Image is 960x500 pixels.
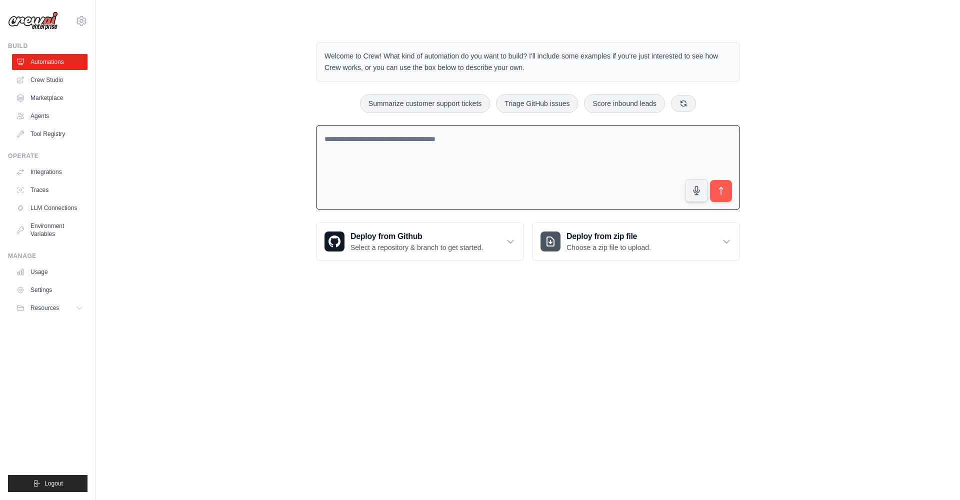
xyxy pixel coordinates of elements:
[350,242,483,252] p: Select a repository & branch to get started.
[12,164,87,180] a: Integrations
[566,242,651,252] p: Choose a zip file to upload.
[12,182,87,198] a: Traces
[8,475,87,492] button: Logout
[8,11,58,30] img: Logo
[44,479,63,487] span: Logout
[360,94,490,113] button: Summarize customer support tickets
[12,282,87,298] a: Settings
[12,54,87,70] a: Automations
[12,126,87,142] a: Tool Registry
[496,94,578,113] button: Triage GitHub issues
[12,200,87,216] a: LLM Connections
[8,152,87,160] div: Operate
[566,230,651,242] h3: Deploy from zip file
[8,42,87,50] div: Build
[12,218,87,242] a: Environment Variables
[8,252,87,260] div: Manage
[350,230,483,242] h3: Deploy from Github
[12,108,87,124] a: Agents
[12,264,87,280] a: Usage
[30,304,59,312] span: Resources
[324,50,731,73] p: Welcome to Crew! What kind of automation do you want to build? I'll include some examples if you'...
[12,300,87,316] button: Resources
[12,90,87,106] a: Marketplace
[12,72,87,88] a: Crew Studio
[584,94,665,113] button: Score inbound leads
[910,452,960,500] iframe: Chat Widget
